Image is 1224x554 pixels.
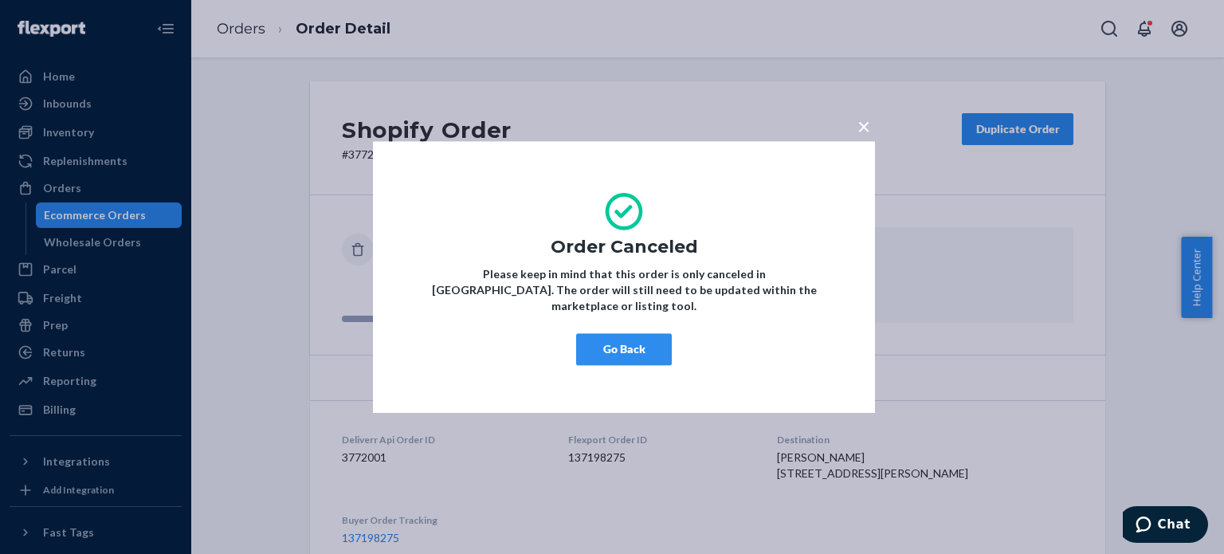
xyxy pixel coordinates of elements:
h1: Order Canceled [421,238,827,257]
button: Go Back [576,333,672,365]
strong: Please keep in mind that this order is only canceled in [GEOGRAPHIC_DATA]. The order will still n... [432,267,817,312]
iframe: Opens a widget where you can chat to one of our agents [1123,506,1208,546]
span: × [857,112,870,139]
